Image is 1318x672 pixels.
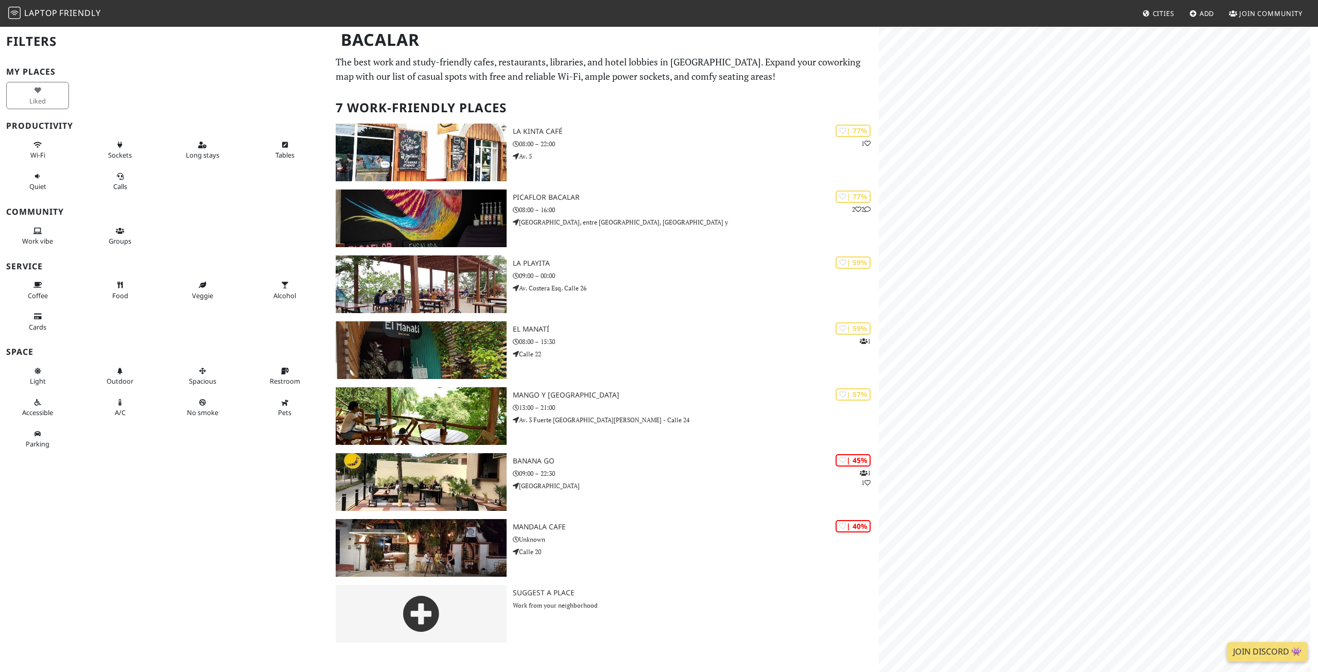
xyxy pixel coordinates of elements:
[112,291,128,300] span: Food
[329,387,879,445] a: Mango y Chile | 57% Mango y [GEOGRAPHIC_DATA] 13:00 – 21:00 Av. 3 Fuerte [GEOGRAPHIC_DATA][PERSON...
[1138,4,1178,23] a: Cities
[513,205,879,215] p: 08:00 – 16:00
[8,7,21,19] img: LaptopFriendly
[270,376,300,386] span: Restroom
[513,415,879,425] p: Av. 3 Fuerte [GEOGRAPHIC_DATA][PERSON_NAME] - Calle 24
[89,394,151,421] button: A/C
[171,136,234,164] button: Long stays
[115,408,126,417] span: Air conditioned
[6,67,323,77] h3: My Places
[1200,9,1215,18] span: Add
[860,336,871,346] p: 1
[89,168,151,195] button: Calls
[852,204,871,214] p: 2 2
[329,519,879,577] a: Mandala Cafe | 40% Mandala Cafe Unknown Calle 20
[1227,642,1308,662] a: Join Discord 👾
[22,408,53,417] span: Accessible
[836,191,871,202] div: | 77%
[329,255,879,313] a: La Playita | 59% La Playita 09:00 – 00:00 Av. Costera Esq. Calle 26
[22,236,53,246] span: People working
[6,308,69,335] button: Cards
[329,189,879,247] a: Picaflor Bacalar | 77% 22 Picaflor Bacalar 08:00 – 16:00 [GEOGRAPHIC_DATA], entre [GEOGRAPHIC_DAT...
[89,363,151,390] button: Outdoor
[513,457,879,466] h3: Banana Go
[30,376,46,386] span: Natural light
[113,182,127,191] span: Video/audio calls
[26,439,49,449] span: Parking
[513,325,879,334] h3: El Manatí
[333,26,877,54] h1: Bacalar
[336,55,873,84] p: The best work and study-friendly cafes, restaurants, libraries, and hotel lobbies in [GEOGRAPHIC_...
[109,236,131,246] span: Group tables
[513,271,879,281] p: 09:00 – 00:00
[187,408,218,417] span: Smoke free
[836,256,871,268] div: | 59%
[336,124,507,181] img: La Kinta Café
[253,394,316,421] button: Pets
[6,136,69,164] button: Wi-Fi
[336,189,507,247] img: Picaflor Bacalar
[513,283,879,293] p: Av. Costera Esq. Calle 26
[513,349,879,359] p: Calle 22
[186,150,219,160] span: Long stays
[171,363,234,390] button: Spacious
[336,92,873,124] h2: 7 Work-Friendly Places
[513,469,879,478] p: 09:00 – 22:30
[253,277,316,304] button: Alcohol
[860,468,871,488] p: 1 1
[513,217,879,227] p: [GEOGRAPHIC_DATA], entre [GEOGRAPHIC_DATA], [GEOGRAPHIC_DATA] y
[275,150,294,160] span: Work-friendly tables
[6,262,323,271] h3: Service
[253,136,316,164] button: Tables
[329,321,879,379] a: El Manatí | 59% 1 El Manatí 08:00 – 15:30 Calle 22
[6,425,69,453] button: Parking
[513,535,879,544] p: Unknown
[1225,4,1307,23] a: Join Community
[513,259,879,268] h3: La Playita
[329,453,879,511] a: Banana Go | 45% 11 Banana Go 09:00 – 22:30 [GEOGRAPHIC_DATA]
[513,403,879,412] p: 13:00 – 21:00
[336,387,507,445] img: Mango y Chile
[336,519,507,577] img: Mandala Cafe
[253,363,316,390] button: Restroom
[513,481,879,491] p: [GEOGRAPHIC_DATA]
[6,394,69,421] button: Accessible
[329,585,879,643] a: Suggest a Place Work from your neighborhood
[6,207,323,217] h3: Community
[861,139,871,148] p: 1
[336,453,507,511] img: Banana Go
[59,7,100,19] span: Friendly
[513,139,879,149] p: 08:00 – 22:00
[836,388,871,400] div: | 57%
[513,151,879,161] p: Av. 5
[28,291,48,300] span: Coffee
[273,291,296,300] span: Alcohol
[513,127,879,136] h3: La Kinta Café
[6,222,69,250] button: Work vibe
[171,394,234,421] button: No smoke
[1185,4,1219,23] a: Add
[513,337,879,347] p: 08:00 – 15:30
[336,255,507,313] img: La Playita
[336,585,507,643] img: gray-place-d2bdb4477600e061c01bd816cc0f2ef0cfcb1ca9e3ad78868dd16fb2af073a21.png
[6,26,323,57] h2: Filters
[29,322,46,332] span: Credit cards
[89,222,151,250] button: Groups
[329,124,879,181] a: La Kinta Café | 77% 1 La Kinta Café 08:00 – 22:00 Av. 5
[513,391,879,400] h3: Mango y [GEOGRAPHIC_DATA]
[836,454,871,466] div: | 45%
[836,520,871,532] div: | 40%
[30,150,45,160] span: Stable Wi-Fi
[513,547,879,557] p: Calle 20
[107,376,133,386] span: Outdoor area
[836,125,871,136] div: | 77%
[513,193,879,202] h3: Picaflor Bacalar
[29,182,46,191] span: Quiet
[108,150,132,160] span: Power sockets
[192,291,213,300] span: Veggie
[6,277,69,304] button: Coffee
[189,376,216,386] span: Spacious
[278,408,291,417] span: Pet friendly
[6,347,323,357] h3: Space
[6,168,69,195] button: Quiet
